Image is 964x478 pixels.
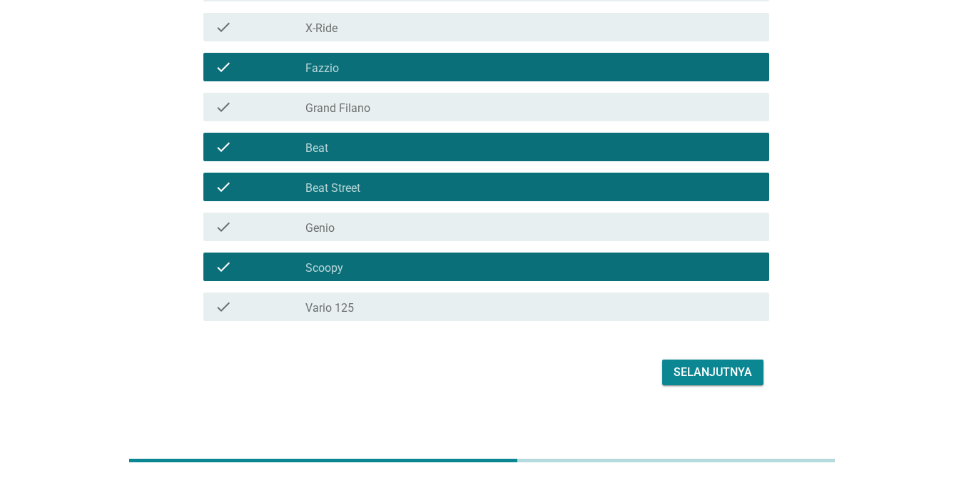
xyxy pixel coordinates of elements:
label: Vario 125 [305,301,354,315]
label: Fazzio [305,61,339,76]
label: Grand Filano [305,101,370,116]
i: check [215,258,232,275]
i: check [215,19,232,36]
label: Beat Street [305,181,360,195]
i: check [215,178,232,195]
label: Beat [305,141,328,156]
i: check [215,218,232,235]
i: check [215,298,232,315]
i: check [215,138,232,156]
i: check [215,98,232,116]
i: check [215,59,232,76]
label: Genio [305,221,335,235]
div: Selanjutnya [674,364,752,381]
label: Scoopy [305,261,343,275]
button: Selanjutnya [662,360,763,385]
label: X-Ride [305,21,338,36]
